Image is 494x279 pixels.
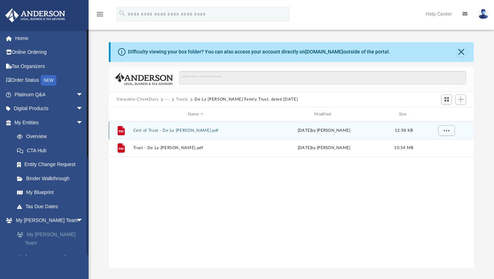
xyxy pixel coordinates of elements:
[305,49,343,55] a: [DOMAIN_NAME]
[10,186,90,200] a: My Blueprint
[176,96,188,103] button: Trusts
[262,127,387,134] div: [DATE] by [PERSON_NAME]
[5,59,94,73] a: Tax Organizers
[41,75,56,86] div: NEW
[261,111,387,118] div: Modified
[478,9,489,19] img: User Pic
[10,199,94,213] a: Tax Due Dates
[438,143,455,154] button: More options
[5,87,94,102] a: Platinum Q&Aarrow_drop_down
[10,158,94,172] a: Entity Change Request
[5,115,94,130] a: My Entitiesarrow_drop_down
[441,95,452,104] button: Switch to Grid View
[5,45,94,59] a: Online Ordering
[421,111,471,118] div: id
[390,111,418,118] div: Size
[395,129,413,132] span: 12.98 KB
[76,87,90,102] span: arrow_drop_down
[117,96,158,103] button: Viewable-ClientDocs
[195,96,298,103] button: De La [PERSON_NAME] Family Trust, dated [DATE]
[76,213,90,228] span: arrow_drop_down
[10,171,94,186] a: Binder Walkthrough
[438,125,455,136] button: More options
[10,227,94,250] a: My [PERSON_NAME] Team
[5,73,94,88] a: Order StatusNEW
[76,115,90,130] span: arrow_drop_down
[133,146,258,150] button: Trust - De La [PERSON_NAME].pdf
[455,95,466,104] button: Add
[394,146,414,150] span: 10.54 MB
[10,143,94,158] a: CTA Hub
[5,213,94,228] a: My [PERSON_NAME] Teamarrow_drop_down
[109,121,474,268] div: grid
[10,130,94,144] a: Overview
[128,48,390,56] div: Difficulty viewing your box folder? You can also access your account directly on outside of the p...
[10,250,94,264] a: [PERSON_NAME] System
[96,13,104,18] a: menu
[96,10,104,18] i: menu
[456,47,466,57] button: Close
[118,10,126,17] i: search
[112,111,130,118] div: id
[262,145,387,152] div: [DATE] by [PERSON_NAME]
[5,102,94,116] a: Digital Productsarrow_drop_down
[3,8,67,22] img: Anderson Advisors Platinum Portal
[5,31,94,45] a: Home
[76,102,90,116] span: arrow_drop_down
[133,111,258,118] div: Name
[165,96,170,103] button: ···
[179,71,466,85] input: Search files and folders
[133,128,258,133] button: Cert of Trust - De La [PERSON_NAME].pdf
